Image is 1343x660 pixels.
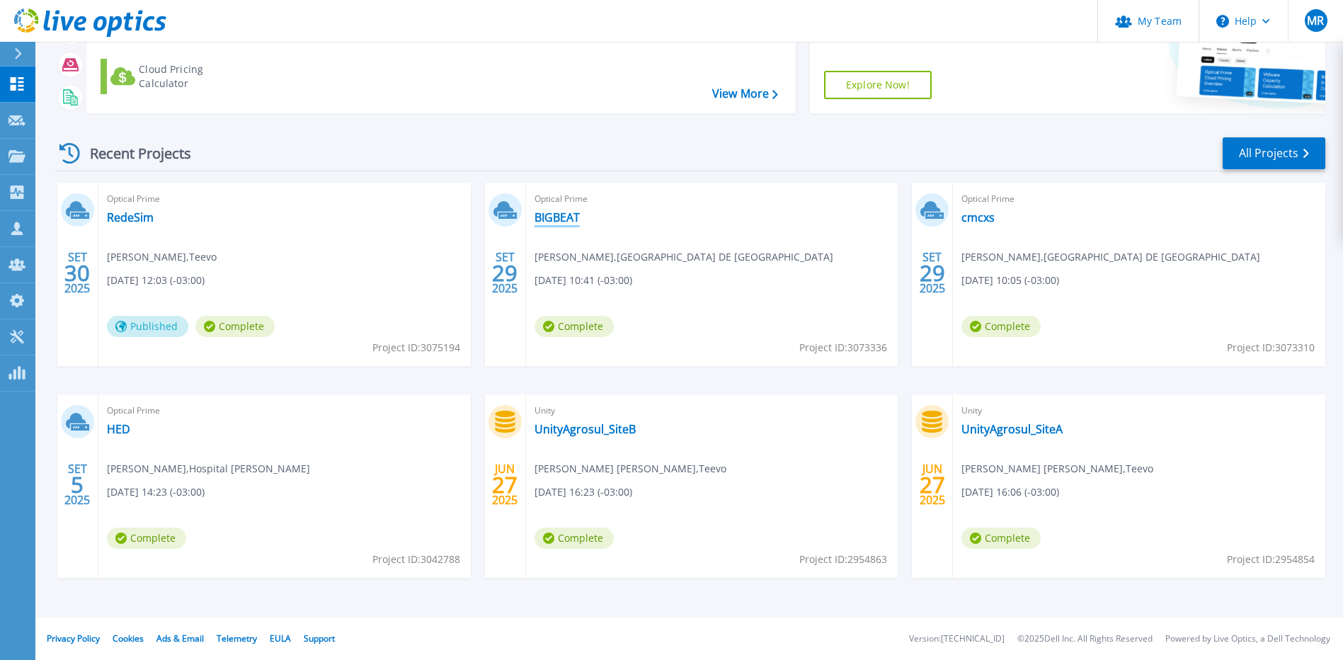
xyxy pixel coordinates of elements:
[55,136,210,171] div: Recent Projects
[47,632,100,644] a: Privacy Policy
[1307,15,1324,26] span: MR
[113,632,144,644] a: Cookies
[139,62,252,91] div: Cloud Pricing Calculator
[961,210,995,224] a: cmcxs
[304,632,335,644] a: Support
[64,247,91,299] div: SET 2025
[64,267,90,279] span: 30
[492,479,518,491] span: 27
[535,484,632,500] span: [DATE] 16:23 (-03:00)
[64,459,91,511] div: SET 2025
[535,461,726,477] span: [PERSON_NAME] [PERSON_NAME] , Teevo
[535,210,580,224] a: BIGBEAT
[107,273,205,288] span: [DATE] 12:03 (-03:00)
[961,191,1317,207] span: Optical Prime
[909,635,1005,644] li: Version: [TECHNICAL_ID]
[107,316,188,337] span: Published
[961,249,1260,265] span: [PERSON_NAME] , [GEOGRAPHIC_DATA] DE [GEOGRAPHIC_DATA]
[961,461,1153,477] span: [PERSON_NAME] [PERSON_NAME] , Teevo
[712,87,778,101] a: View More
[107,461,310,477] span: [PERSON_NAME] , Hospital [PERSON_NAME]
[1227,552,1315,567] span: Project ID: 2954854
[491,247,518,299] div: SET 2025
[961,528,1041,549] span: Complete
[1165,635,1330,644] li: Powered by Live Optics, a Dell Technology
[799,552,887,567] span: Project ID: 2954863
[491,459,518,511] div: JUN 2025
[107,191,462,207] span: Optical Prime
[71,479,84,491] span: 5
[107,403,462,419] span: Optical Prime
[961,403,1317,419] span: Unity
[919,459,946,511] div: JUN 2025
[961,316,1041,337] span: Complete
[107,210,154,224] a: RedeSim
[961,273,1059,288] span: [DATE] 10:05 (-03:00)
[492,267,518,279] span: 29
[535,249,833,265] span: [PERSON_NAME] , [GEOGRAPHIC_DATA] DE [GEOGRAPHIC_DATA]
[824,71,932,99] a: Explore Now!
[535,403,890,419] span: Unity
[217,632,257,644] a: Telemetry
[372,340,460,355] span: Project ID: 3075194
[107,422,130,436] a: HED
[270,632,291,644] a: EULA
[156,632,204,644] a: Ads & Email
[107,528,186,549] span: Complete
[535,422,636,436] a: UnityAgrosul_SiteB
[920,479,945,491] span: 27
[535,191,890,207] span: Optical Prime
[372,552,460,567] span: Project ID: 3042788
[961,422,1063,436] a: UnityAgrosul_SiteA
[535,316,614,337] span: Complete
[1227,340,1315,355] span: Project ID: 3073310
[195,316,275,337] span: Complete
[799,340,887,355] span: Project ID: 3073336
[535,273,632,288] span: [DATE] 10:41 (-03:00)
[919,247,946,299] div: SET 2025
[1223,137,1325,169] a: All Projects
[920,267,945,279] span: 29
[101,59,258,94] a: Cloud Pricing Calculator
[535,528,614,549] span: Complete
[1017,635,1153,644] li: © 2025 Dell Inc. All Rights Reserved
[961,484,1059,500] span: [DATE] 16:06 (-03:00)
[107,249,217,265] span: [PERSON_NAME] , Teevo
[107,484,205,500] span: [DATE] 14:23 (-03:00)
